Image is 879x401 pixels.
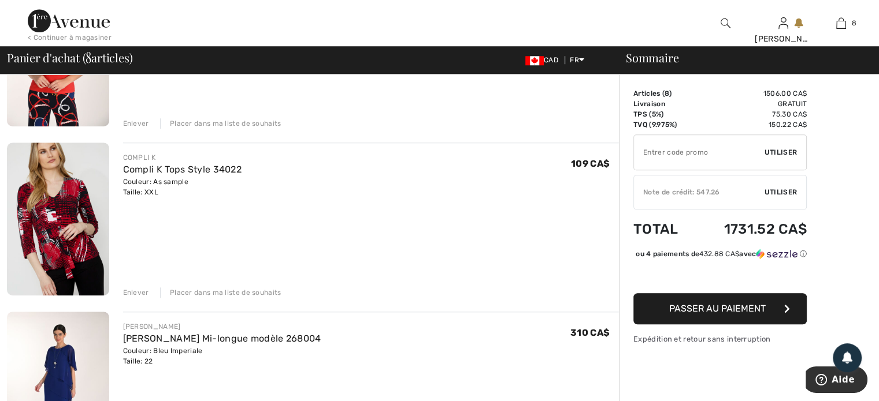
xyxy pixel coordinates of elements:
button: Passer au paiement [633,293,807,324]
img: Sezzle [756,249,798,259]
a: [PERSON_NAME] Mi-longue modèle 268004 [123,333,321,344]
div: [PERSON_NAME] [123,321,321,332]
td: 75.30 CA$ [694,109,807,119]
div: Couleur: As sample Taille: XXL [123,177,242,197]
td: 1731.52 CA$ [694,209,807,249]
div: < Continuer à magasiner [28,32,112,43]
span: 8 [665,89,669,98]
div: Placer dans ma liste de souhaits [160,118,281,129]
div: Sommaire [612,52,872,63]
img: 1ère Avenue [28,9,110,32]
span: FR [570,56,584,64]
td: TVQ (9.975%) [633,119,694,130]
td: 1506.00 CA$ [694,88,807,99]
span: 8 [86,49,91,64]
div: [PERSON_NAME] [755,33,811,45]
img: Mon panier [836,16,846,30]
div: ou 4 paiements de432.88 CA$avecSezzle Cliquez pour en savoir plus sur Sezzle [633,249,807,263]
span: Utiliser [765,147,797,158]
span: 310 CA$ [570,327,610,338]
div: ou 4 paiements de avec [636,249,807,259]
span: Passer au paiement [669,303,766,314]
td: Articles ( ) [633,88,694,99]
span: 8 [852,18,856,28]
div: Enlever [123,118,149,129]
input: Code promo [634,135,765,170]
span: 432.88 CA$ [699,250,739,258]
div: COMPLI K [123,152,242,163]
div: Couleur: Bleu Imperiale Taille: 22 [123,346,321,366]
td: 150.22 CA$ [694,119,807,130]
img: Canadian Dollar [525,56,544,65]
td: Livraison [633,99,694,109]
div: Note de crédit: 547.26 [634,187,765,197]
span: Panier d'achat ( articles) [7,52,132,63]
td: TPS (5%) [633,109,694,119]
div: Placer dans ma liste de souhaits [160,287,281,298]
td: Gratuit [694,99,807,109]
a: 8 [813,16,869,30]
iframe: Ouvre un widget dans lequel vous pouvez trouver plus d’informations [806,366,867,395]
div: Expédition et retour sans interruption [633,333,807,344]
img: Mes infos [778,16,788,30]
div: Enlever [123,287,149,298]
span: CAD [525,56,563,64]
img: Compli K Tops Style 34022 [7,143,109,295]
img: recherche [721,16,730,30]
td: Total [633,209,694,249]
iframe: PayPal-paypal [633,263,807,289]
a: Compli K Tops Style 34022 [123,164,242,175]
span: 109 CA$ [571,158,610,169]
a: Se connecter [778,17,788,28]
span: Utiliser [765,187,797,197]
